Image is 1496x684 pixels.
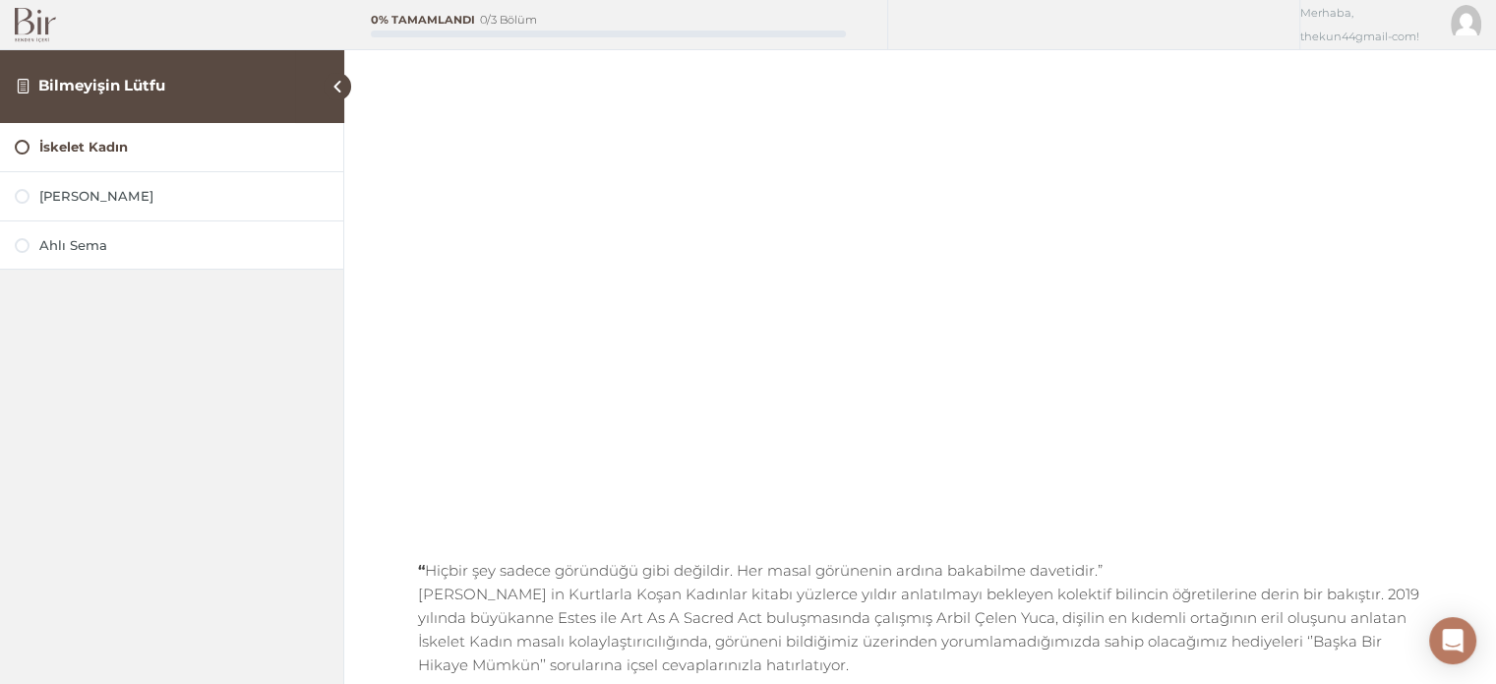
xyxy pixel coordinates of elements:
[38,76,165,94] a: Bilmeyişin Lütfu
[39,236,329,255] div: Ahlı Sema
[371,15,475,26] div: 0% Tamamlandı
[480,15,537,26] div: 0/3 Bölüm
[1429,617,1476,664] div: Open Intercom Messenger
[15,8,56,42] img: Bir Logo
[1300,1,1436,48] span: Merhaba, thekun44gmail-com!
[39,187,329,206] div: [PERSON_NAME]
[15,187,329,206] a: [PERSON_NAME]
[15,236,329,255] a: Ahlı Sema
[39,138,329,156] div: İskelet Kadın
[15,138,329,156] a: İskelet Kadın
[418,561,425,580] strong: “
[418,559,1422,677] p: Hiçbir şey sadece göründüğü gibi değildir. Her masal görünenin ardına bakabilme davetidir.” [PERS...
